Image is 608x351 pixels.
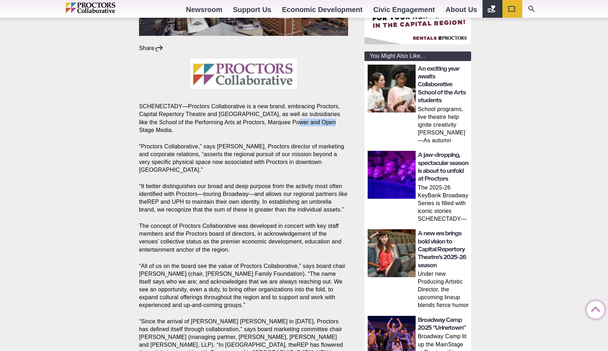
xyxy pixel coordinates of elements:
img: Proctors logo [66,2,146,13]
p: The concept of Proctors Collaborative was developed in concert with key staff members and the Pro... [139,222,348,253]
div: You Might Also Like... [364,51,471,61]
p: “It better distinguishes our broad and deep purpose from the activity most often identified with ... [139,182,348,214]
a: Broadway Camp 2025 “Urinetown” [418,317,466,331]
p: Under new Producing Artistic Director, the upcoming lineup blends fierce humor and dazzling theat... [418,270,469,311]
p: “All of us on the board see the value of Proctors Collaborative,” says board chair [PERSON_NAME] ... [139,262,348,309]
a: Back to Top [587,301,601,316]
a: A new era brings bold vision to Capital Repertory Theatre’s 2025-26 season [418,230,466,269]
img: thumbnail: A new era brings bold vision to Capital Repertory Theatre’s 2025-26 season [368,229,416,277]
img: thumbnail: An exciting year awaits Collaborative School of the Arts students [368,65,416,113]
img: thumbnail: A jaw-dropping, spectacular season is about to unfold at Proctors [368,151,416,199]
p: SCHENECTADY—Proctors Collaborative is a new brand, embracing Proctors, Capital Repertory Theatre ... [139,103,348,134]
p: School programs, live theatre help ignite creativity [PERSON_NAME]—As autumn creeps in and classe... [418,105,469,146]
a: A jaw-dropping, spectacular season is about to unfold at Proctors [418,152,468,182]
div: Share [139,44,164,52]
p: “Proctors Collaborative,” says [PERSON_NAME], Proctors director of marketing and corporate relati... [139,143,348,174]
a: An exciting year awaits Collaborative School of the Arts students [418,65,466,104]
p: The 2025-26 KeyBank Broadway Series is filled with iconic stories SCHENECTADY—Whether you’re a de... [418,184,469,224]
